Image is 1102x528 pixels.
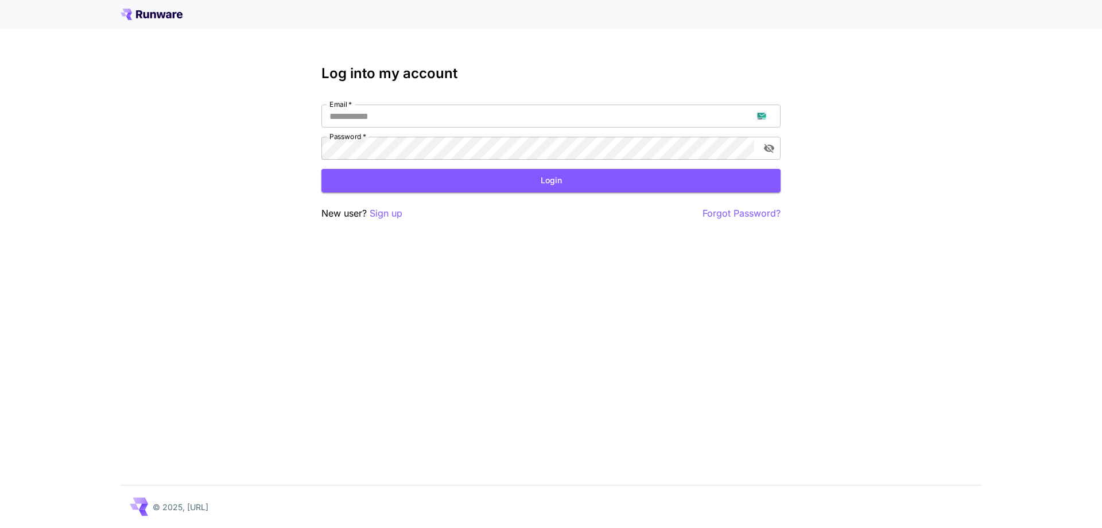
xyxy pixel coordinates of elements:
[321,169,781,192] button: Login
[329,132,366,141] label: Password
[329,99,352,109] label: Email
[759,138,779,159] button: toggle password visibility
[703,206,781,221] button: Forgot Password?
[370,206,402,221] button: Sign up
[153,501,208,513] p: © 2025, [URL]
[321,206,402,221] p: New user?
[321,65,781,82] h3: Log into my account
